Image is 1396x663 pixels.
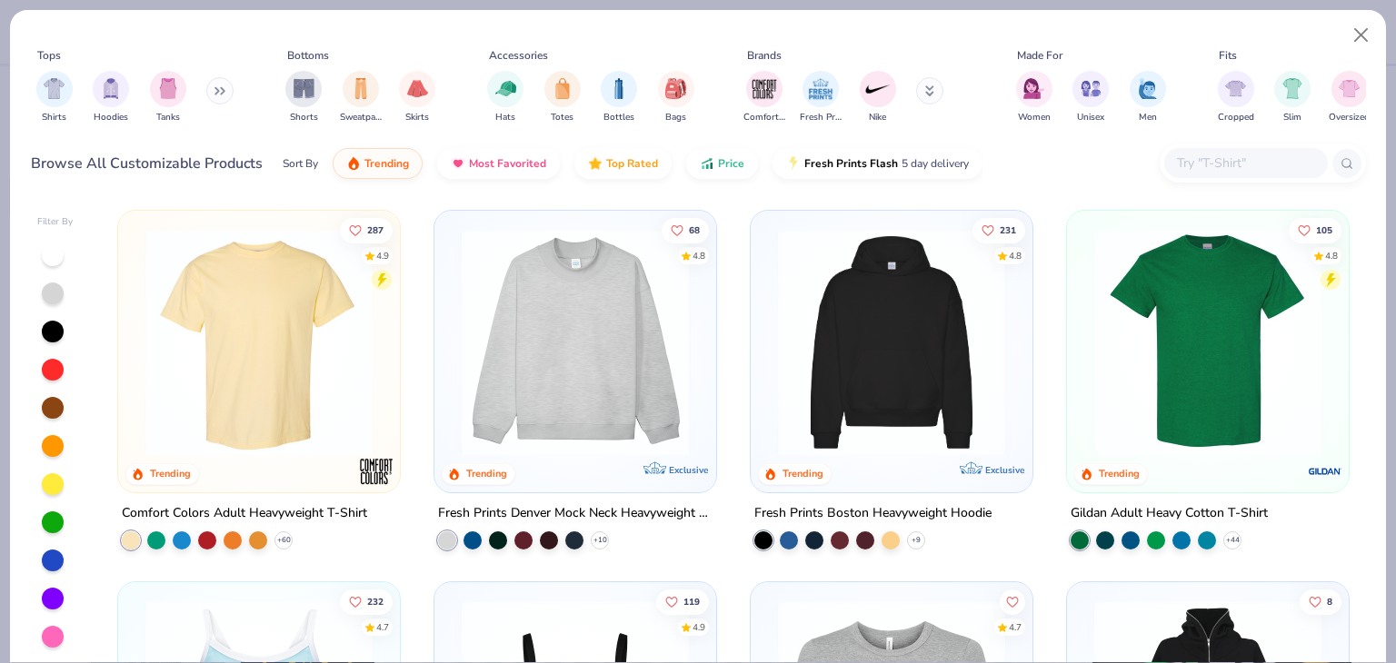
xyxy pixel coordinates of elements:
[1016,71,1052,124] div: filter for Women
[601,71,637,124] button: filter button
[1085,229,1331,456] img: db319196-8705-402d-8b46-62aaa07ed94f
[1344,18,1379,53] button: Close
[773,148,982,179] button: Fresh Prints Flash5 day delivery
[743,71,785,124] button: filter button
[37,47,61,64] div: Tops
[341,589,394,614] button: Like
[495,111,515,124] span: Hats
[869,111,886,124] span: Nike
[1219,47,1237,64] div: Fits
[399,71,435,124] button: filter button
[606,156,658,171] span: Top Rated
[1014,229,1260,456] img: d4a37e75-5f2b-4aef-9a6e-23330c63bbc0
[290,111,318,124] span: Shorts
[1072,71,1109,124] button: filter button
[1130,71,1166,124] button: filter button
[669,464,708,476] span: Exclusive
[603,111,634,124] span: Bottles
[283,155,318,172] div: Sort By
[285,71,322,124] button: filter button
[800,71,842,124] button: filter button
[1175,153,1315,173] input: Try "T-Shirt"
[743,111,785,124] span: Comfort Colors
[985,464,1024,476] span: Exclusive
[1139,111,1157,124] span: Men
[489,47,548,64] div: Accessories
[1000,225,1016,234] span: 231
[912,535,921,546] span: + 9
[364,156,409,171] span: Trending
[1218,71,1254,124] div: filter for Cropped
[1329,71,1370,124] div: filter for Oversized
[860,71,896,124] div: filter for Nike
[551,111,573,124] span: Totes
[860,71,896,124] button: filter button
[1016,71,1052,124] button: filter button
[1300,589,1341,614] button: Like
[150,71,186,124] button: filter button
[609,78,629,99] img: Bottles Image
[285,71,322,124] div: filter for Shorts
[1018,111,1051,124] span: Women
[553,78,573,99] img: Totes Image
[294,78,314,99] img: Shorts Image
[150,71,186,124] div: filter for Tanks
[574,148,672,179] button: Top Rated
[377,620,390,634] div: 4.7
[36,71,73,124] div: filter for Shirts
[1325,249,1338,262] div: 4.8
[747,47,782,64] div: Brands
[122,502,367,525] div: Comfort Colors Adult Heavyweight T-Shirt
[800,111,842,124] span: Fresh Prints
[42,111,66,124] span: Shirts
[601,71,637,124] div: filter for Bottles
[405,111,429,124] span: Skirts
[665,111,686,124] span: Bags
[544,71,581,124] button: filter button
[689,225,700,234] span: 68
[1009,249,1022,262] div: 4.8
[1023,78,1044,99] img: Women Image
[804,156,898,171] span: Fresh Prints Flash
[754,502,992,525] div: Fresh Prints Boston Heavyweight Hoodie
[277,535,291,546] span: + 60
[686,148,758,179] button: Price
[37,215,74,229] div: Filter By
[864,75,892,103] img: Nike Image
[1289,217,1341,242] button: Like
[351,78,371,99] img: Sweatpants Image
[1009,620,1022,634] div: 4.7
[1225,535,1239,546] span: + 44
[1283,111,1301,124] span: Slim
[158,78,178,99] img: Tanks Image
[1339,78,1360,99] img: Oversized Image
[136,229,382,456] img: 029b8af0-80e6-406f-9fdc-fdf898547912
[769,229,1014,456] img: 91acfc32-fd48-4d6b-bdad-a4c1a30ac3fc
[358,453,394,490] img: Comfort Colors logo
[368,597,384,606] span: 232
[902,153,969,174] span: 5 day delivery
[658,71,694,124] button: filter button
[156,111,180,124] span: Tanks
[1329,71,1370,124] button: filter button
[407,78,428,99] img: Skirts Image
[341,217,394,242] button: Like
[368,225,384,234] span: 287
[656,589,709,614] button: Like
[972,217,1025,242] button: Like
[588,156,603,171] img: TopRated.gif
[1316,225,1332,234] span: 105
[1130,71,1166,124] div: filter for Men
[1138,78,1158,99] img: Men Image
[718,156,744,171] span: Price
[544,71,581,124] div: filter for Totes
[1071,502,1268,525] div: Gildan Adult Heavy Cotton T-Shirt
[487,71,523,124] button: filter button
[1077,111,1104,124] span: Unisex
[451,156,465,171] img: most_fav.gif
[743,71,785,124] div: filter for Comfort Colors
[495,78,516,99] img: Hats Image
[437,148,560,179] button: Most Favorited
[1274,71,1311,124] button: filter button
[693,249,705,262] div: 4.8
